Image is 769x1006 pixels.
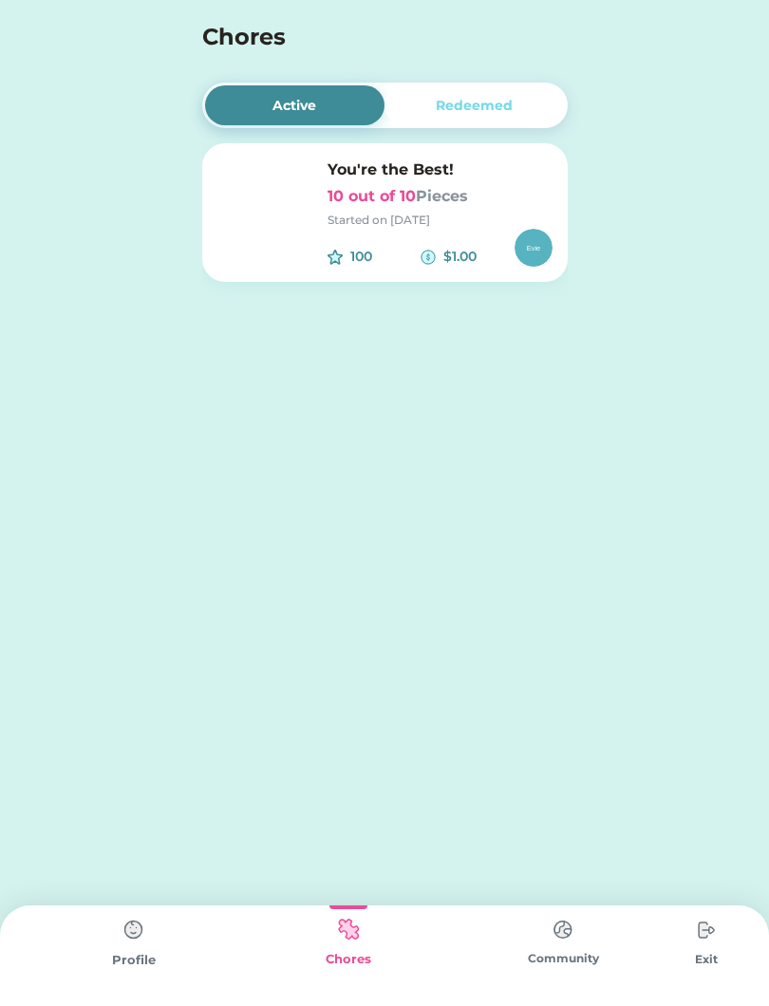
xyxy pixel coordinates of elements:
[416,187,468,205] font: Pieces
[436,96,513,116] div: Redeemed
[544,911,582,948] img: type%3Dchores%2C%20state%3Ddefault.svg
[241,950,456,969] div: Chores
[115,911,153,949] img: type%3Dchores%2C%20state%3Ddefault.svg
[456,950,670,967] div: Community
[328,212,553,229] div: Started on [DATE]
[328,185,553,208] h6: 10 out of 10
[202,20,516,54] h4: Chores
[217,158,312,253] img: yH5BAEAAAAALAAAAAABAAEAAAIBRAA7
[350,247,422,267] div: 100
[329,911,367,948] img: type%3Dkids%2C%20state%3Dselected.svg
[27,951,241,970] div: Profile
[328,158,553,181] h6: You're the Best!
[421,250,436,265] img: money-cash-dollar-coin--accounting-billing-payment-cash-coin-currency-money-finance.svg
[328,250,343,265] img: interface-favorite-star--reward-rating-rate-social-star-media-favorite-like-stars.svg
[272,96,316,116] div: Active
[670,951,742,968] div: Exit
[687,911,725,949] img: type%3Dchores%2C%20state%3Ddefault.svg
[443,247,515,267] div: $1.00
